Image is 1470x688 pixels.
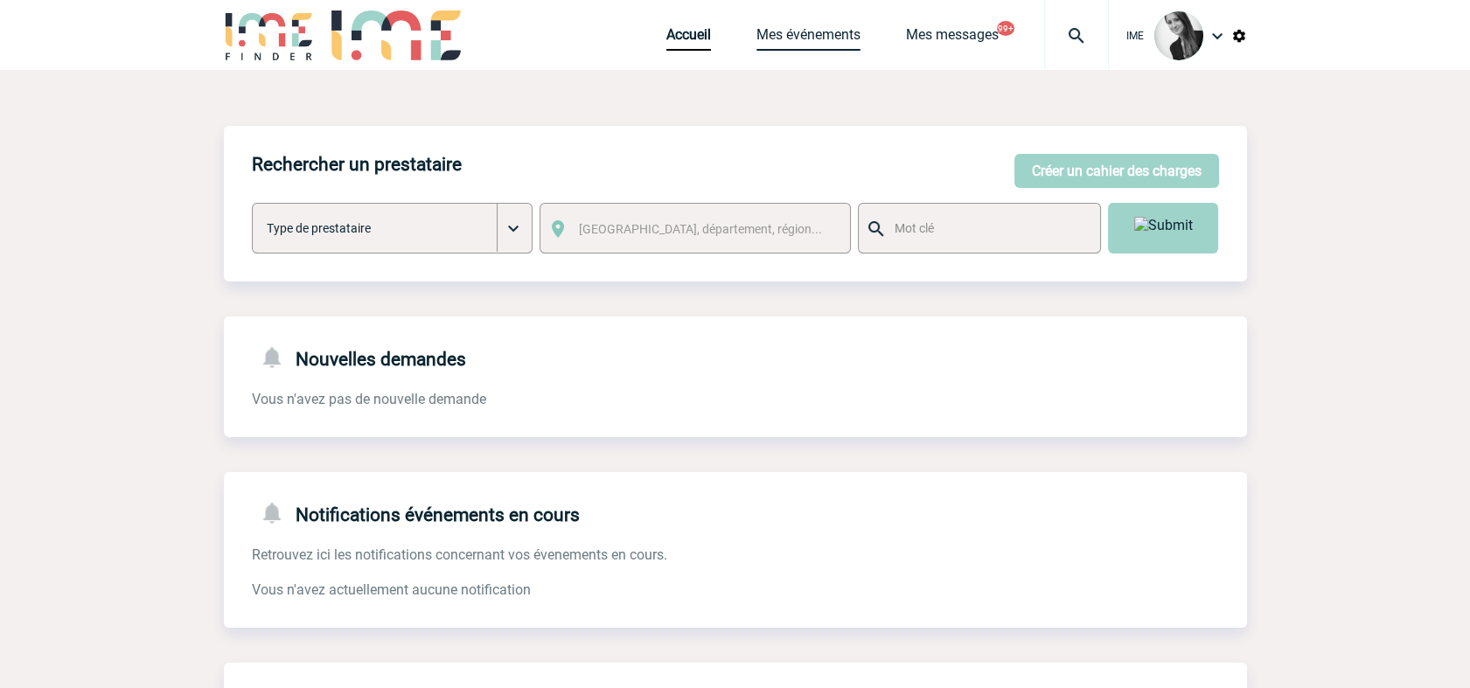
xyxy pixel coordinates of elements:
a: Accueil [666,26,711,51]
input: Mot clé [890,217,1088,240]
img: notifications-24-px-g.png [259,500,296,525]
a: Mes événements [756,26,860,51]
img: IME-Finder [224,10,315,60]
h4: Rechercher un prestataire [252,154,462,175]
img: notifications-24-px-g.png [259,344,296,370]
span: Retrouvez ici les notifications concernant vos évenements en cours. [252,546,667,563]
input: Submit [1108,203,1218,254]
span: Vous n'avez pas de nouvelle demande [252,391,486,407]
span: [GEOGRAPHIC_DATA], département, région... [579,222,822,236]
img: 101050-0.jpg [1154,11,1203,60]
span: Vous n'avez actuellement aucune notification [252,581,531,598]
a: Mes messages [906,26,999,51]
button: 99+ [997,21,1014,36]
span: IME [1126,30,1144,42]
h4: Nouvelles demandes [252,344,466,370]
h4: Notifications événements en cours [252,500,580,525]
